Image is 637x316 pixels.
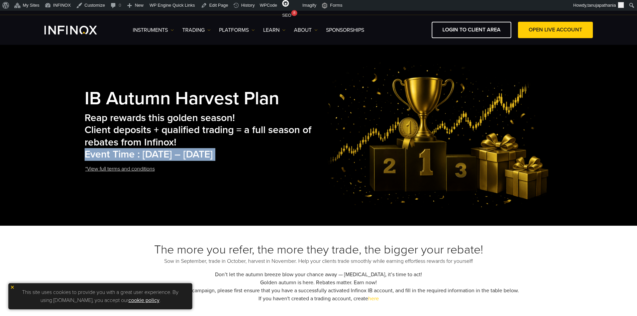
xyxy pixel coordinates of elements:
h2: Reap rewards this golden season! Client deposits + qualified trading = a full season of rebates f... [85,112,323,161]
p: Sow in September, trade in October, harvest in November. Help your clients trade smoothly while e... [85,257,553,265]
a: here [368,295,379,302]
a: SPONSORSHIPS [326,26,364,34]
a: PLATFORMS [219,26,255,34]
strong: IB Autumn Harvest Plan [85,88,279,110]
span: tanujapathania [588,3,616,8]
p: This site uses cookies to provide you with a great user experience. By using [DOMAIN_NAME], you a... [12,287,189,306]
img: yellow close icon [10,285,15,290]
a: *View full terms and conditions [85,161,155,177]
div: 8 [291,10,297,16]
a: Instruments [133,26,174,34]
a: TRADING [182,26,211,34]
span: SEO [282,13,291,18]
a: Learn [263,26,286,34]
a: INFINOX Logo [44,26,113,34]
a: ABOUT [294,26,318,34]
a: LOGIN TO CLIENT AREA [432,22,511,38]
a: OPEN LIVE ACCOUNT [518,22,593,38]
a: cookie policy [128,297,160,304]
h3: The more you refer, the more they trade, the bigger your rebate! [85,242,553,257]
